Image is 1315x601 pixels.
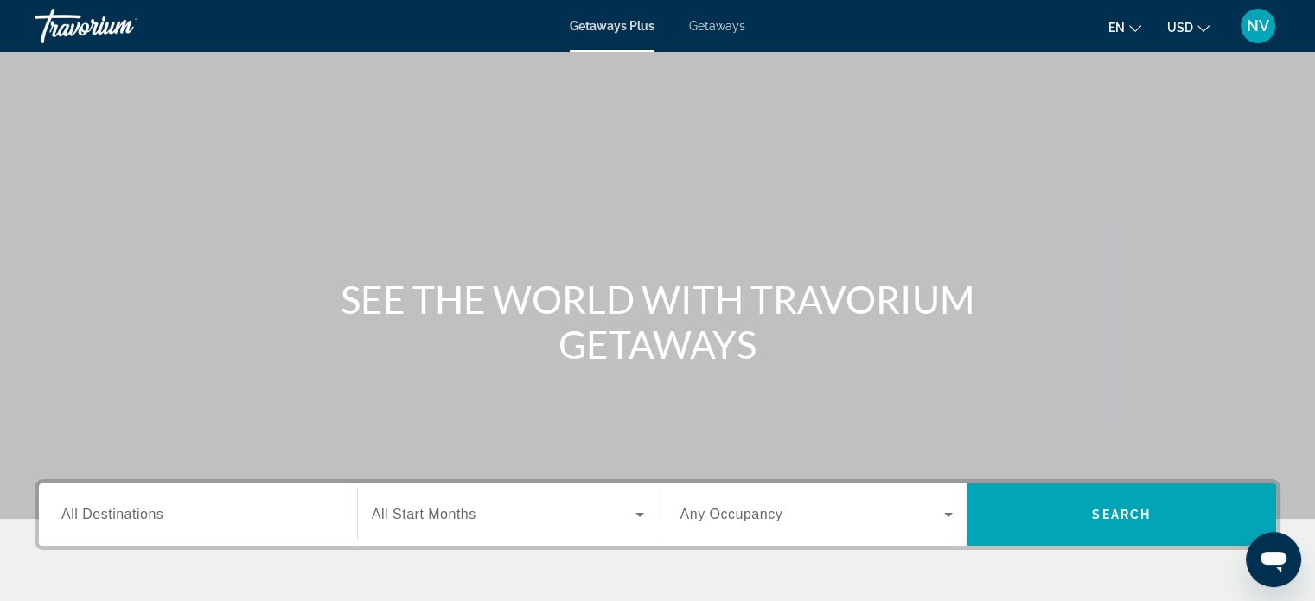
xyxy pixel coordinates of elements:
[1247,17,1269,35] span: NV
[372,507,476,521] span: All Start Months
[1246,532,1301,587] iframe: Кнопка для запуску вікна повідомлень
[570,19,654,33] a: Getaways Plus
[1167,21,1193,35] span: USD
[967,483,1276,546] button: Search
[61,507,163,521] span: All Destinations
[334,277,982,367] h1: SEE THE WORLD WITH TRAVORIUM GETAWAYS
[680,507,783,521] span: Any Occupancy
[1108,15,1141,40] button: Change language
[61,505,335,526] input: Select destination
[1235,8,1280,44] button: User Menu
[39,483,1276,546] div: Search widget
[689,19,745,33] a: Getaways
[1092,508,1151,521] span: Search
[35,3,207,48] a: Travorium
[1108,21,1125,35] span: en
[1167,15,1210,40] button: Change currency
